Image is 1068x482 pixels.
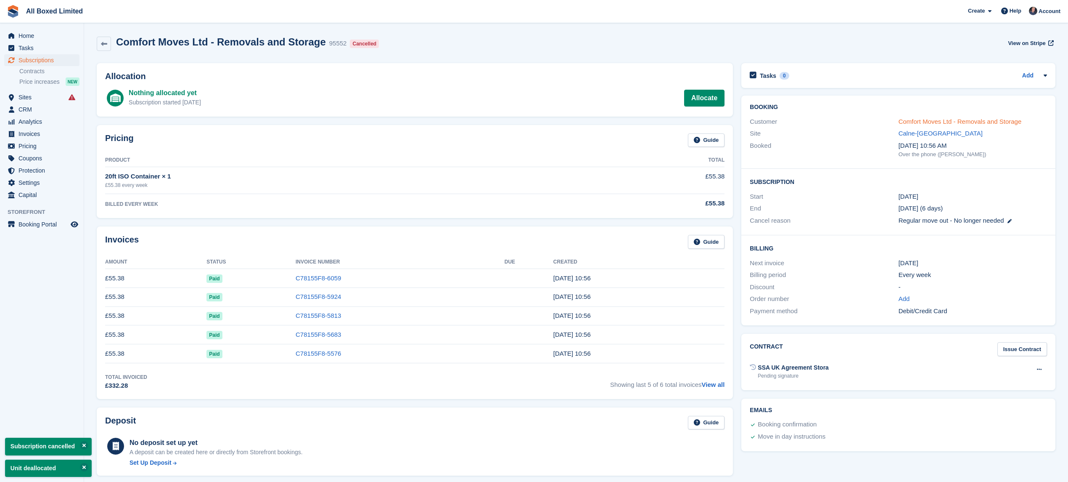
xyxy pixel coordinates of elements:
[553,312,591,319] time: 2025-08-06 09:56:43 UTC
[129,98,201,107] div: Subscription started [DATE]
[4,30,79,42] a: menu
[105,200,584,208] div: BILLED EVERY WEEK
[997,342,1047,356] a: Issue Contract
[750,244,1047,252] h2: Billing
[610,373,724,391] span: Showing last 5 of 6 total invoices
[7,5,19,18] img: stora-icon-8386f47178a22dfd0bd8f6a31ec36ba5ce8667c1dd55bd0f319d3a0aa187defe.svg
[899,217,1004,224] span: Regular move out - No longer needed
[206,350,222,358] span: Paid
[553,331,591,338] time: 2025-07-30 09:56:59 UTC
[584,167,724,194] td: £55.38
[19,91,69,103] span: Sites
[4,42,79,54] a: menu
[750,407,1047,414] h2: Emails
[750,141,898,159] div: Booked
[584,154,724,167] th: Total
[296,312,341,319] a: C78155F8-5813
[206,274,222,283] span: Paid
[553,350,591,357] time: 2025-07-23 09:56:51 UTC
[899,130,983,137] a: Calne-[GEOGRAPHIC_DATA]
[553,293,591,300] time: 2025-08-13 09:56:18 UTC
[105,325,206,344] td: £55.38
[760,72,776,80] h2: Tasks
[296,350,341,357] a: C78155F8-5576
[19,116,69,128] span: Analytics
[553,274,591,282] time: 2025-08-20 09:56:46 UTC
[1005,36,1055,50] a: View on Stripe
[505,256,553,269] th: Due
[750,258,898,268] div: Next invoice
[4,177,79,189] a: menu
[1010,7,1021,15] span: Help
[899,141,1047,151] div: [DATE] 10:56 AM
[116,36,326,48] h2: Comfort Moves Ltd - Removals and Storage
[684,90,724,107] a: Allocate
[5,460,92,477] p: Unit deallocated
[750,306,898,316] div: Payment method
[19,30,69,42] span: Home
[780,72,789,80] div: 0
[4,165,79,176] a: menu
[105,381,147,391] div: £332.28
[899,294,910,304] a: Add
[750,270,898,280] div: Billing period
[19,42,69,54] span: Tasks
[296,331,341,338] a: C78155F8-5683
[296,274,341,282] a: C78155F8-6059
[4,91,79,103] a: menu
[4,140,79,152] a: menu
[1039,7,1060,16] span: Account
[1008,39,1045,48] span: View on Stripe
[206,312,222,320] span: Paid
[19,140,69,152] span: Pricing
[19,67,79,75] a: Contracts
[688,133,725,147] a: Guide
[750,204,898,213] div: End
[105,256,206,269] th: Amount
[19,128,69,140] span: Invoices
[130,438,303,448] div: No deposit set up yet
[105,181,584,189] div: £55.38 every week
[899,192,918,202] time: 2025-07-16 00:00:00 UTC
[899,306,1047,316] div: Debit/Credit Card
[4,128,79,140] a: menu
[19,54,69,66] span: Subscriptions
[899,282,1047,292] div: -
[206,331,222,339] span: Paid
[105,154,584,167] th: Product
[899,258,1047,268] div: [DATE]
[750,129,898,138] div: Site
[19,165,69,176] span: Protection
[130,458,172,467] div: Set Up Deposit
[105,235,139,249] h2: Invoices
[19,189,69,201] span: Capital
[1029,7,1037,15] img: Dan Goss
[553,256,724,269] th: Created
[899,205,943,212] span: [DATE] (6 days)
[5,438,92,455] p: Subscription cancelled
[350,40,379,48] div: Cancelled
[105,72,724,81] h2: Allocation
[4,54,79,66] a: menu
[750,192,898,202] div: Start
[584,199,724,208] div: £55.38
[758,372,829,380] div: Pending signature
[105,416,136,430] h2: Deposit
[105,288,206,306] td: £55.38
[296,256,505,269] th: Invoice Number
[4,104,79,115] a: menu
[105,269,206,288] td: £55.38
[130,458,303,467] a: Set Up Deposit
[105,133,134,147] h2: Pricing
[758,432,825,442] div: Move in day instructions
[329,39,347,48] div: 95552
[899,118,1022,125] a: Comfort Moves Ltd - Removals and Storage
[4,189,79,201] a: menu
[1022,71,1034,81] a: Add
[8,208,84,216] span: Storefront
[750,294,898,304] div: Order number
[105,172,584,181] div: 20ft ISO Container × 1
[758,363,829,372] div: SSA UK Agreement Stora
[899,150,1047,159] div: Over the phone ([PERSON_NAME])
[69,94,75,101] i: Smart entry sync failures have occurred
